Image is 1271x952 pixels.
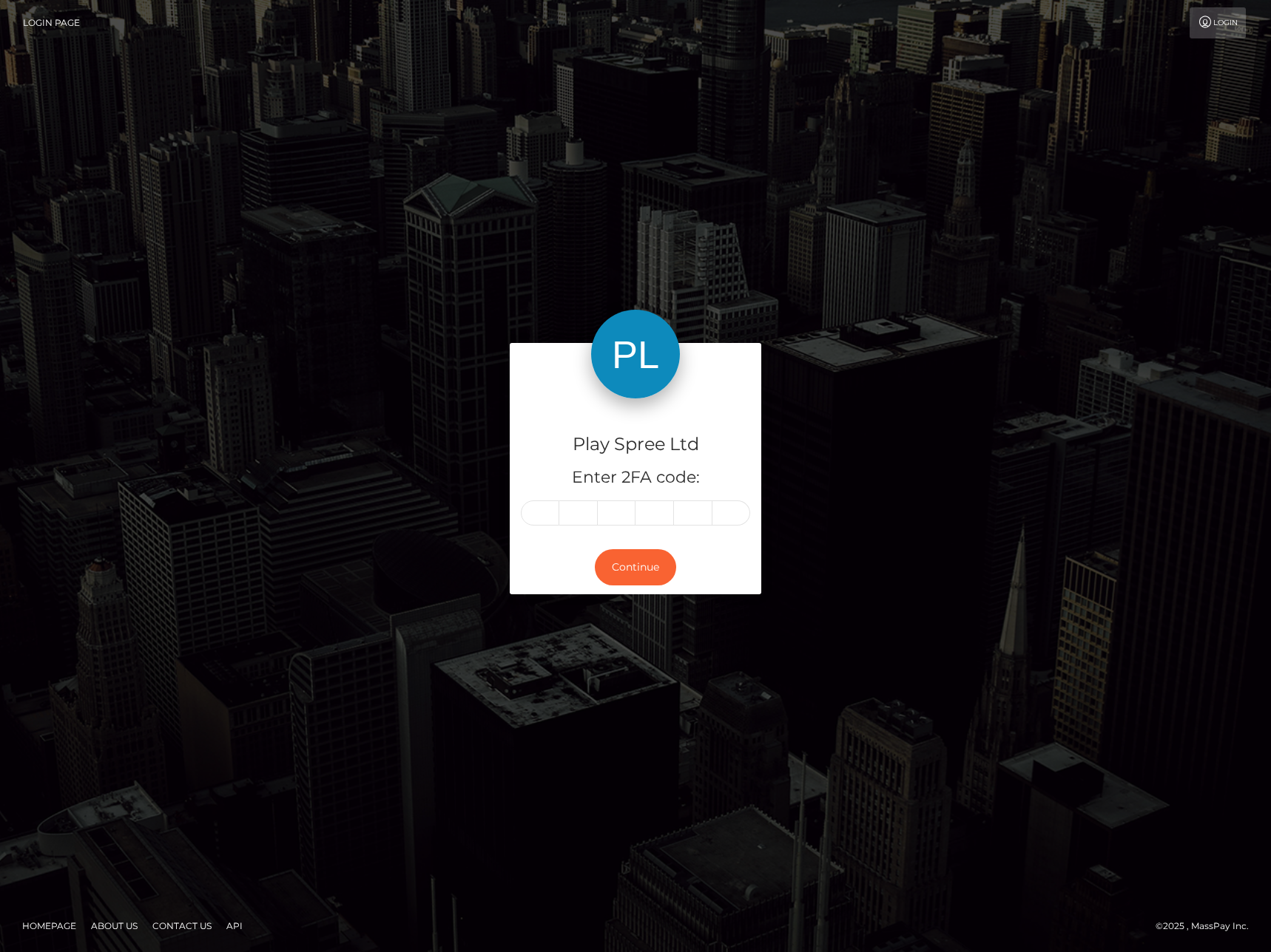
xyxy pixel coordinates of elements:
button: Continue [595,549,676,585]
a: Login Page [23,7,80,38]
a: Contact Us [146,914,218,937]
img: Play Spree Ltd [591,310,680,398]
h5: Enter 2FA code: [521,466,750,489]
a: API [220,914,249,937]
a: About Us [85,914,144,937]
div: © 2025 , MassPay Inc. [1156,918,1260,934]
h4: Play Spree Ltd [521,432,750,458]
a: Login [1190,7,1246,38]
a: Homepage [16,914,82,937]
